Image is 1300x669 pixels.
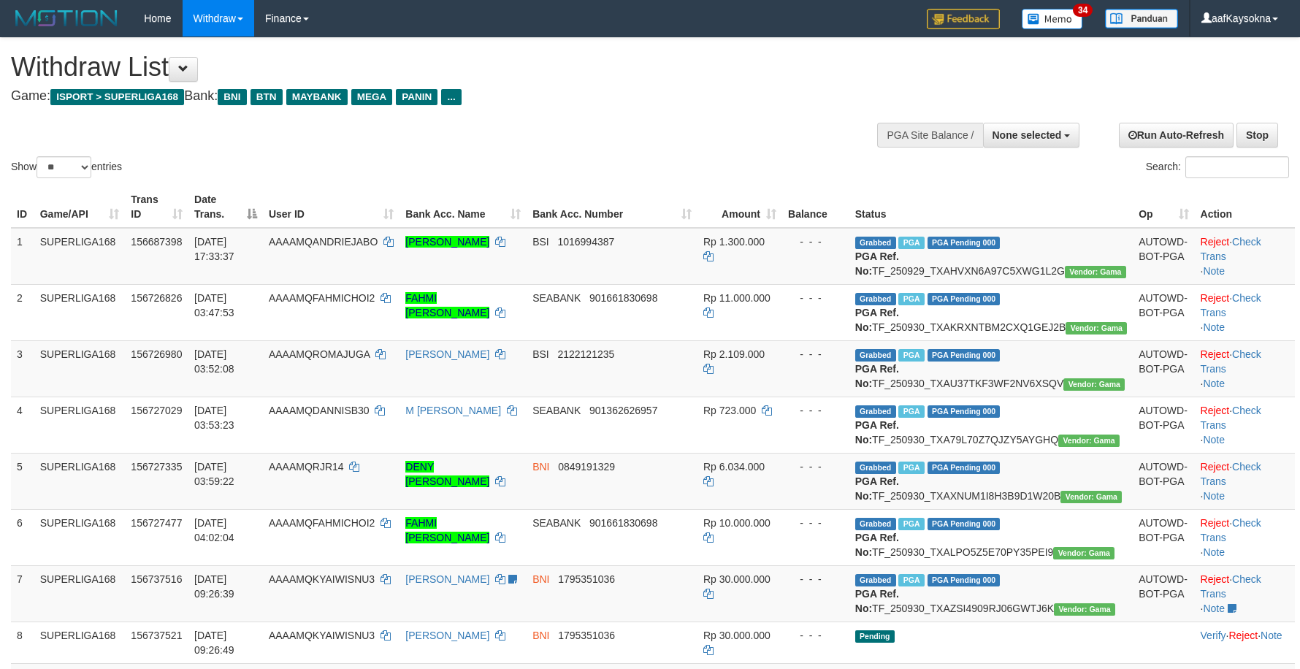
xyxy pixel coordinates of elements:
span: 34 [1073,4,1093,17]
a: Reject [1201,348,1230,360]
span: Rp 11.000.000 [703,292,771,304]
span: BNI [532,630,549,641]
span: Copy 1795351036 to clipboard [558,630,615,641]
span: Rp 10.000.000 [703,517,771,529]
span: Copy 0849191329 to clipboard [558,461,615,473]
a: Reject [1201,573,1230,585]
th: Bank Acc. Number: activate to sort column ascending [527,186,697,228]
span: [DATE] 03:47:53 [194,292,234,318]
a: Reject [1201,292,1230,304]
td: 4 [11,397,34,453]
span: MAYBANK [286,89,348,105]
b: PGA Ref. No: [855,588,899,614]
span: Grabbed [855,405,896,418]
span: Marked by aafsoycanthlai [898,237,924,249]
a: Note [1203,434,1225,446]
a: Reject [1228,630,1258,641]
div: PGA Site Balance / [877,123,982,148]
a: Reject [1201,405,1230,416]
div: - - - [788,403,844,418]
span: [DATE] 17:33:37 [194,236,234,262]
td: · · [1195,509,1295,565]
a: [PERSON_NAME] [405,630,489,641]
span: 156727029 [131,405,182,416]
a: Note [1203,378,1225,389]
a: Reject [1201,461,1230,473]
td: · · [1195,453,1295,509]
span: AAAAMQKYAIWISNU3 [269,630,375,641]
span: PGA Pending [928,237,1001,249]
span: PGA Pending [928,349,1001,362]
span: Vendor URL: https://trx31.1velocity.biz [1053,547,1114,559]
td: 5 [11,453,34,509]
span: BNI [532,461,549,473]
td: SUPERLIGA168 [34,453,126,509]
span: 156727335 [131,461,182,473]
span: 156727477 [131,517,182,529]
th: Balance [782,186,849,228]
td: SUPERLIGA168 [34,340,126,397]
th: Date Trans.: activate to sort column descending [188,186,263,228]
a: Reject [1201,236,1230,248]
span: AAAAMQKYAIWISNU3 [269,573,375,585]
b: PGA Ref. No: [855,307,899,333]
a: Check Trans [1201,461,1261,487]
a: FAHMI [PERSON_NAME] [405,292,489,318]
span: Marked by aafnonsreyleab [898,462,924,474]
td: AUTOWD-BOT-PGA [1133,565,1194,622]
span: ISPORT > SUPERLIGA168 [50,89,184,105]
span: Grabbed [855,349,896,362]
span: Copy 2122121235 to clipboard [557,348,614,360]
td: AUTOWD-BOT-PGA [1133,397,1194,453]
th: Op: activate to sort column ascending [1133,186,1194,228]
span: BSI [532,236,549,248]
span: Copy 1795351036 to clipboard [558,573,615,585]
span: BSI [532,348,549,360]
a: Check Trans [1201,405,1261,431]
a: Check Trans [1201,292,1261,318]
span: [DATE] 03:52:08 [194,348,234,375]
div: - - - [788,347,844,362]
div: - - - [788,291,844,305]
td: SUPERLIGA168 [34,565,126,622]
b: PGA Ref. No: [855,419,899,446]
div: - - - [788,628,844,643]
span: SEABANK [532,292,581,304]
span: Copy 901661830698 to clipboard [589,292,657,304]
div: - - - [788,234,844,249]
td: AUTOWD-BOT-PGA [1133,453,1194,509]
span: AAAAMQROMAJUGA [269,348,370,360]
a: Check Trans [1201,517,1261,543]
a: [PERSON_NAME] [405,573,489,585]
span: Grabbed [855,518,896,530]
span: Vendor URL: https://trx31.1velocity.biz [1058,435,1120,447]
a: [PERSON_NAME] [405,236,489,248]
span: Marked by aafmaleo [898,574,924,586]
span: BNI [532,573,549,585]
img: Button%20Memo.svg [1022,9,1083,29]
a: [PERSON_NAME] [405,348,489,360]
span: 156726826 [131,292,182,304]
td: 6 [11,509,34,565]
span: Rp 30.000.000 [703,573,771,585]
span: AAAAMQFAHMICHOI2 [269,517,375,529]
td: · · [1195,340,1295,397]
td: TF_250930_TXAKRXNTBM2CXQ1GEJ2B [849,284,1133,340]
a: Stop [1236,123,1278,148]
span: Marked by aafandaneth [898,518,924,530]
img: Feedback.jpg [927,9,1000,29]
span: Copy 901362626957 to clipboard [589,405,657,416]
span: Rp 2.109.000 [703,348,765,360]
th: Trans ID: activate to sort column ascending [125,186,188,228]
b: PGA Ref. No: [855,363,899,389]
span: Copy 1016994387 to clipboard [557,236,614,248]
th: Bank Acc. Name: activate to sort column ascending [399,186,527,228]
td: AUTOWD-BOT-PGA [1133,509,1194,565]
td: SUPERLIGA168 [34,284,126,340]
th: User ID: activate to sort column ascending [263,186,399,228]
span: PANIN [396,89,437,105]
span: BNI [218,89,246,105]
td: SUPERLIGA168 [34,509,126,565]
span: AAAAMQANDRIEJABO [269,236,378,248]
a: FAHMI [PERSON_NAME] [405,517,489,543]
